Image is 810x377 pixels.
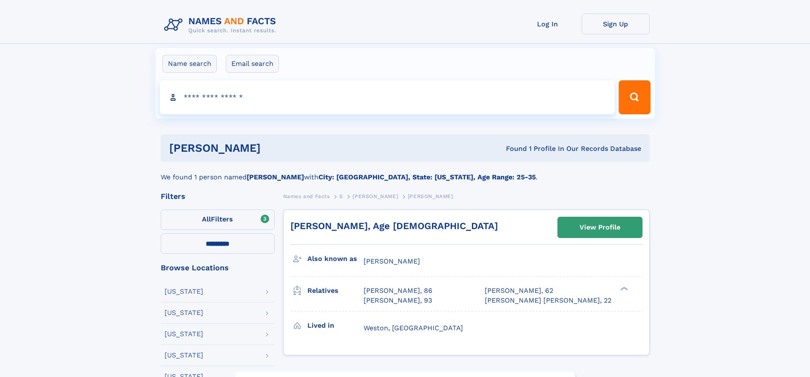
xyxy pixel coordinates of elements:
a: Names and Facts [283,191,330,201]
input: search input [160,80,615,114]
div: ❯ [618,286,628,292]
a: Sign Up [582,14,650,34]
button: Search Button [619,80,650,114]
div: View Profile [580,218,620,237]
label: Filters [161,210,275,230]
a: View Profile [558,217,642,238]
div: Browse Locations [161,264,275,272]
span: S [339,193,343,199]
div: Found 1 Profile In Our Records Database [383,144,641,153]
div: We found 1 person named with . [161,162,650,182]
div: [US_STATE] [165,352,203,359]
span: [PERSON_NAME] [352,193,398,199]
a: [PERSON_NAME], 86 [364,286,432,295]
a: [PERSON_NAME], 93 [364,296,432,305]
div: Filters [161,193,275,200]
a: S [339,191,343,201]
a: [PERSON_NAME], 62 [485,286,553,295]
a: [PERSON_NAME] [352,191,398,201]
span: Weston, [GEOGRAPHIC_DATA] [364,324,463,332]
div: [US_STATE] [165,309,203,316]
span: [PERSON_NAME] [408,193,453,199]
img: Logo Names and Facts [161,14,283,37]
a: Log In [514,14,582,34]
label: Name search [162,55,217,73]
div: [US_STATE] [165,288,203,295]
b: City: [GEOGRAPHIC_DATA], State: [US_STATE], Age Range: 25-35 [318,173,536,181]
span: [PERSON_NAME] [364,257,420,265]
span: All [202,215,211,223]
h3: Also known as [307,252,364,266]
label: Email search [226,55,279,73]
a: [PERSON_NAME] [PERSON_NAME], 22 [485,296,611,305]
h1: [PERSON_NAME] [169,143,384,153]
h3: Relatives [307,283,364,298]
a: [PERSON_NAME], Age [DEMOGRAPHIC_DATA] [290,221,498,231]
h3: Lived in [307,318,364,333]
div: [US_STATE] [165,331,203,337]
b: [PERSON_NAME] [247,173,304,181]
